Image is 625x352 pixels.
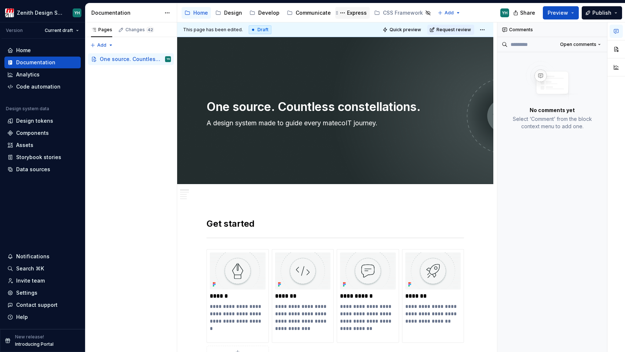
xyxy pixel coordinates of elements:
[4,299,81,311] button: Contact support
[4,263,81,274] button: Search ⌘K
[182,6,434,20] div: Page tree
[167,55,170,63] div: YH
[390,27,421,33] span: Quick preview
[212,7,245,19] a: Design
[41,25,82,36] button: Current draft
[205,98,463,116] textarea: One source. Countless constellations.
[258,9,279,17] div: Develop
[193,9,208,17] div: Home
[16,129,49,137] div: Components
[97,42,106,48] span: Add
[445,10,454,16] span: Add
[4,57,81,68] a: Documentation
[16,289,37,297] div: Settings
[592,9,611,17] span: Publish
[520,9,535,17] span: Share
[16,265,44,272] div: Search ⌘K
[16,313,28,321] div: Help
[224,9,242,17] div: Design
[4,115,81,127] a: Design tokens
[4,275,81,287] a: Invite team
[371,7,434,19] a: CSS Framework
[557,39,604,50] button: Open comments
[125,27,154,33] div: Changes
[4,164,81,175] a: Data sources
[16,301,58,309] div: Contact support
[88,53,174,65] div: Page tree
[206,218,464,230] h2: Get started
[249,25,271,34] div: Draft
[4,81,81,93] a: Code automation
[506,115,598,130] p: Select ‘Comment’ from the block context menu to add one.
[5,8,14,17] img: e95d57dd-783c-4905-b3fc-0c5af85c8823.png
[530,107,575,114] p: No comments yet
[296,9,331,17] div: Communicate
[560,42,596,47] span: Open comments
[427,25,474,35] button: Request review
[347,9,367,17] div: Express
[6,28,23,33] div: Version
[16,59,55,66] div: Documentation
[74,10,80,16] div: YH
[183,27,243,33] span: This page has been edited.
[246,7,282,19] a: Develop
[582,6,622,19] button: Publish
[88,53,174,65] a: One source. Countless constellations.YH
[16,141,33,149] div: Assets
[4,44,81,56] a: Home
[435,8,463,18] button: Add
[380,25,424,35] button: Quick preview
[509,6,540,19] button: Share
[146,27,154,33] span: 42
[91,27,112,33] div: Pages
[4,139,81,151] a: Assets
[15,341,54,347] p: Introducing Portal
[4,251,81,262] button: Notifications
[4,127,81,139] a: Components
[383,9,423,17] div: CSS Framework
[17,9,64,17] div: Zenith Design System
[16,83,61,90] div: Code automation
[88,40,116,50] button: Add
[100,55,160,63] div: One source. Countless constellations.
[91,9,161,17] div: Documentation
[16,47,31,54] div: Home
[4,151,81,163] a: Storybook stories
[543,6,579,19] button: Preview
[4,287,81,299] a: Settings
[16,253,50,260] div: Notifications
[6,106,49,112] div: Design system data
[16,154,61,161] div: Storybook stories
[205,117,463,129] textarea: A design system made to guide every matecoIT journey.
[284,7,334,19] a: Communicate
[1,5,84,21] button: Zenith Design SystemYH
[45,28,73,33] span: Current draft
[182,7,211,19] a: Home
[4,69,81,80] a: Analytics
[436,27,471,33] span: Request review
[15,334,44,340] p: New release!
[16,166,50,173] div: Data sources
[16,71,40,78] div: Analytics
[335,7,370,19] a: Express
[502,10,508,16] div: YH
[548,9,568,17] span: Preview
[16,277,45,284] div: Invite team
[4,311,81,323] button: Help
[16,117,53,125] div: Design tokens
[497,22,607,37] div: Comments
